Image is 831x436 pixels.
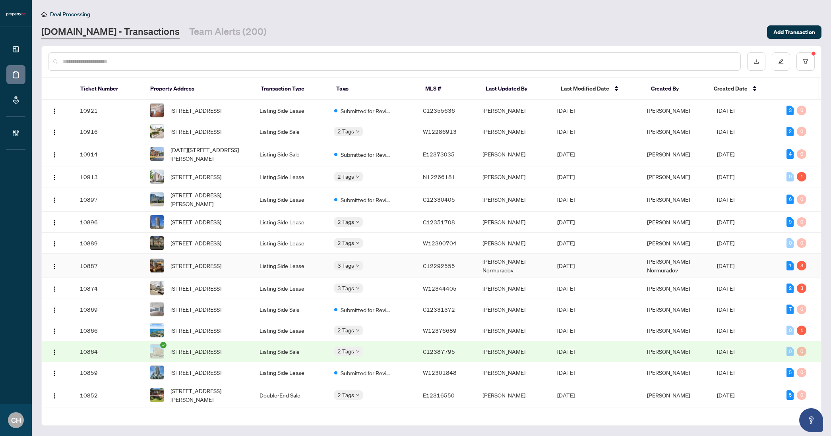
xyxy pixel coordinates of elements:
span: [DATE] [717,327,734,334]
span: [STREET_ADDRESS][PERSON_NAME] [170,191,247,208]
span: 2 Tags [337,326,354,335]
span: down [356,349,360,353]
span: [STREET_ADDRESS][PERSON_NAME] [170,386,247,404]
button: edit [772,52,790,71]
span: Submitted for Review [341,305,392,314]
td: 10859 [74,362,143,383]
button: filter [796,52,815,71]
span: [DATE] [557,306,575,313]
button: Logo [48,170,61,183]
span: [STREET_ADDRESS] [170,305,221,314]
span: 2 Tags [337,217,354,226]
span: [PERSON_NAME] [647,196,690,203]
span: W12301848 [423,369,457,376]
span: 2 Tags [337,347,354,356]
img: thumbnail-img [150,259,164,272]
div: 0 [797,195,806,204]
span: down [356,241,360,245]
div: 0 [797,149,806,159]
span: [DATE] [717,128,734,135]
span: W12286913 [423,128,457,135]
span: Last Modified Date [561,84,609,93]
button: Logo [48,104,61,117]
img: Logo [51,197,58,203]
button: Logo [48,345,61,358]
span: [DATE] [557,173,575,180]
button: Logo [48,216,61,228]
img: logo [6,12,25,17]
td: Listing Side Lease [253,362,328,383]
span: C12387795 [423,348,455,355]
img: thumbnail-img [150,170,164,183]
img: Logo [51,263,58,270]
td: Listing Side Sale [253,142,328,166]
span: [DATE] [557,196,575,203]
img: thumbnail-img [150,282,164,295]
td: 10864 [74,341,143,362]
span: C12351708 [423,218,455,226]
td: 10916 [74,121,143,142]
button: Logo [48,282,61,295]
span: CH [11,415,21,426]
td: Listing Side Lease [253,254,328,278]
span: [DATE] [557,150,575,158]
td: 10897 [74,187,143,212]
span: N12266181 [423,173,455,180]
div: 0 [786,326,794,335]
span: 2 Tags [337,390,354,399]
div: 7 [786,305,794,314]
th: Transaction Type [254,78,329,100]
span: [DATE] [717,392,734,399]
button: Logo [48,125,61,138]
span: [STREET_ADDRESS] [170,172,221,181]
button: Logo [48,148,61,160]
div: 9 [786,217,794,227]
span: [STREET_ADDRESS] [170,347,221,356]
span: [DATE] [557,348,575,355]
td: 10887 [74,254,143,278]
span: edit [778,59,784,64]
span: 2 Tags [337,172,354,181]
td: Listing Side Sale [253,121,328,142]
button: Open asap [799,408,823,432]
td: 10852 [74,383,143,407]
td: Listing Side Lease [253,320,328,341]
img: thumbnail-img [150,366,164,379]
span: W12376689 [423,327,457,334]
div: 0 [797,238,806,248]
div: 3 [797,261,806,270]
td: [PERSON_NAME] [476,212,551,233]
td: [PERSON_NAME] [476,383,551,407]
div: 3 [786,106,794,115]
span: [PERSON_NAME] [647,369,690,376]
span: down [356,328,360,332]
span: [DATE] [557,327,575,334]
td: [PERSON_NAME] Normuradov [476,254,551,278]
span: [PERSON_NAME] [647,173,690,180]
span: down [356,175,360,179]
td: Listing Side Lease [253,212,328,233]
td: 10869 [74,299,143,320]
div: 0 [797,347,806,356]
td: 10889 [74,233,143,254]
span: [PERSON_NAME] [647,150,690,158]
td: Listing Side Lease [253,233,328,254]
span: [DATE] [717,218,734,226]
td: 10921 [74,100,143,121]
img: Logo [51,108,58,114]
span: [STREET_ADDRESS] [170,239,221,247]
td: [PERSON_NAME] [476,187,551,212]
span: E12316550 [423,392,455,399]
div: 0 [797,127,806,136]
td: [PERSON_NAME] [476,142,551,166]
span: Deal Processing [50,11,90,18]
img: thumbnail-img [150,104,164,117]
img: Logo [51,220,58,226]
span: [STREET_ADDRESS] [170,106,221,115]
span: [PERSON_NAME] [647,348,690,355]
span: [STREET_ADDRESS] [170,284,221,293]
span: [DATE] [557,128,575,135]
span: 3 Tags [337,284,354,293]
span: C12331372 [423,306,455,313]
span: [PERSON_NAME] [647,239,690,247]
